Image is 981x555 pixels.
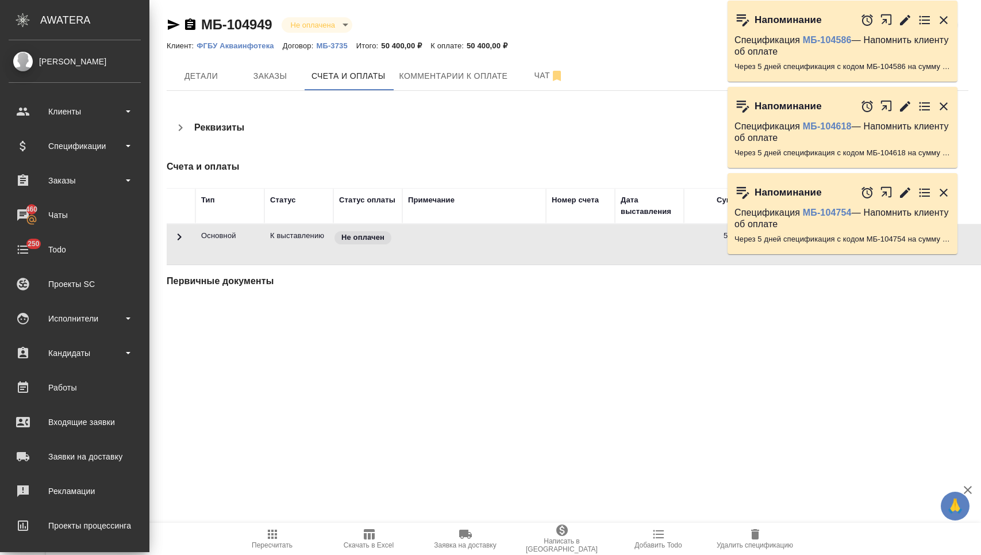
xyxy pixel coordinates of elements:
[197,40,283,50] a: ФГБУ Акваинфотека
[707,523,803,555] button: Удалить спецификацию
[9,137,141,155] div: Спецификации
[755,101,822,112] p: Напоминание
[898,99,912,113] button: Редактировать
[356,41,381,50] p: Итого:
[918,13,932,27] button: Перейти в todo
[287,20,338,30] button: Не оплачена
[270,230,328,242] p: Счет отправлен к выставлению в ардеп, но в 1С не выгружен еще, разблокировать можно только на сто...
[880,180,893,205] button: Открыть в новой вкладке
[3,477,147,506] a: Рекламации
[467,41,516,50] p: 50 400,00 ₽
[755,14,822,26] p: Напоминание
[339,194,395,206] div: Статус оплаты
[937,186,951,200] button: Закрыть
[941,492,970,520] button: 🙏
[21,238,47,250] span: 250
[717,541,793,549] span: Удалить спецификацию
[282,17,352,33] div: Не оплачена
[860,13,874,27] button: Отложить
[270,194,296,206] div: Статус
[201,194,215,206] div: Тип
[167,160,786,174] h4: Счета и оплаты
[898,186,912,200] button: Редактировать
[3,511,147,540] a: Проекты процессинга
[167,274,786,288] h4: Первичные документы
[521,537,603,553] span: Написать в [GEOGRAPHIC_DATA]
[311,69,386,83] span: Счета и оплаты
[321,523,417,555] button: Скачать в Excel
[9,103,141,120] div: Клиенты
[197,41,283,50] p: ФГБУ Акваинфотека
[167,41,197,50] p: Клиент:
[283,41,317,50] p: Договор:
[172,237,186,246] span: Toggle Row Expanded
[610,523,707,555] button: Добавить Todo
[3,201,147,229] a: 460Чаты
[550,69,564,83] svg: Отписаться
[3,408,147,437] a: Входящие заявки
[9,241,141,258] div: Todo
[381,41,430,50] p: 50 400,00 ₽
[9,172,141,189] div: Заказы
[860,99,874,113] button: Отложить
[434,541,496,549] span: Заявка на доставку
[316,41,356,50] p: МБ-3735
[880,7,893,32] button: Открыть в новой вкладке
[803,121,852,131] a: МБ-104618
[755,187,822,198] p: Напоминание
[803,208,852,217] a: МБ-104754
[734,234,951,245] p: Через 5 дней спецификация с кодом МБ-104754 на сумму 3509.78 RUB будет просрочена
[399,69,508,83] span: Комментарии к оплате
[9,379,141,396] div: Работы
[19,204,45,215] span: 460
[937,13,951,27] button: Закрыть
[9,414,141,431] div: Входящие заявки
[195,224,264,265] td: Основной
[684,224,770,265] td: 50 400,00 ₽
[344,541,394,549] span: Скачать в Excel
[9,517,141,534] div: Проекты процессинга
[224,523,321,555] button: Пересчитать
[201,17,272,32] a: МБ-104949
[243,69,298,83] span: Заказы
[918,186,932,200] button: Перейти в todo
[9,345,141,362] div: Кандидаты
[3,442,147,471] a: Заявки на доставку
[40,9,149,32] div: AWATERA
[734,207,951,230] p: Спецификация — Напомнить клиенту об оплате
[194,121,244,135] h4: Реквизиты
[734,35,951,58] p: Спецификация — Напомнить клиенту об оплате
[734,61,951,72] p: Через 5 дней спецификация с кодом МБ-104586 на сумму 8627.28 RUB будет просрочена
[514,523,610,555] button: Написать в [GEOGRAPHIC_DATA]
[521,68,576,83] span: Чат
[634,541,682,549] span: Добавить Todo
[3,235,147,264] a: 250Todo
[408,194,455,206] div: Примечание
[3,373,147,402] a: Работы
[9,448,141,465] div: Заявки на доставку
[183,18,197,32] button: Скопировать ссылку
[621,194,678,217] div: Дата выставления
[9,275,141,293] div: Проекты SC
[3,270,147,298] a: Проекты SC
[734,147,951,159] p: Через 5 дней спецификация с кодом МБ-104618 на сумму 22538.71 RUB будет просрочена
[918,99,932,113] button: Перейти в todo
[734,121,951,144] p: Спецификация — Напомнить клиенту об оплате
[880,94,893,118] button: Открыть в новой вкладке
[417,523,514,555] button: Заявка на доставку
[9,483,141,500] div: Рекламации
[717,194,764,206] div: Сумма счета
[9,55,141,68] div: [PERSON_NAME]
[174,69,229,83] span: Детали
[552,194,599,206] div: Номер счета
[898,13,912,27] button: Редактировать
[316,40,356,50] a: МБ-3735
[860,186,874,200] button: Отложить
[252,541,293,549] span: Пересчитать
[945,494,965,518] span: 🙏
[167,18,180,32] button: Скопировать ссылку для ЯМессенджера
[9,310,141,327] div: Исполнители
[937,99,951,113] button: Закрыть
[9,206,141,224] div: Чаты
[341,232,384,243] p: Не оплачен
